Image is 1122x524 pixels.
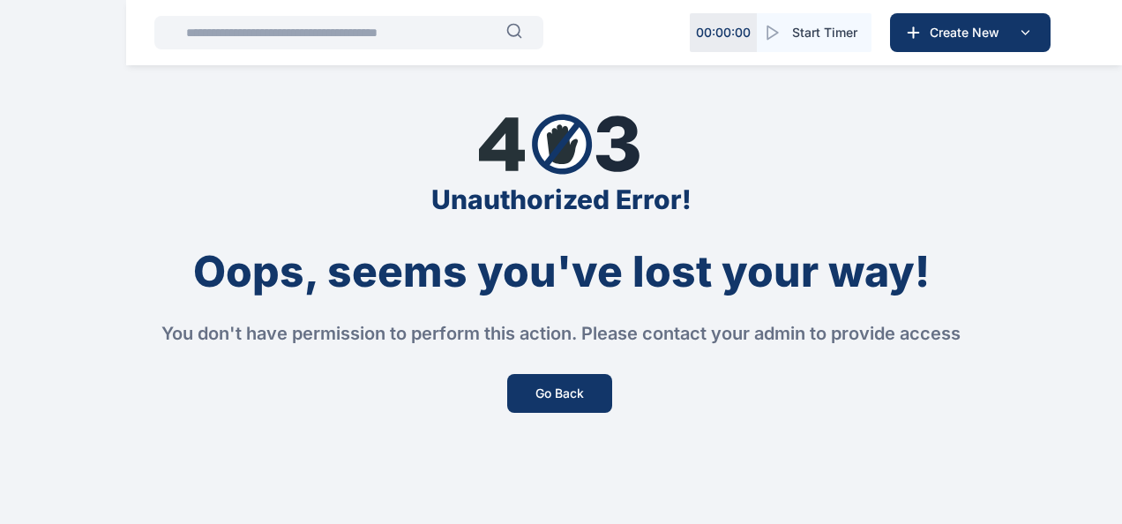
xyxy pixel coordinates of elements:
[161,321,961,346] div: You don't have permission to perform this action. Please contact your admin to provide access
[431,183,692,215] div: Unauthorized Error!
[890,13,1051,52] button: Create New
[757,13,871,52] button: Start Timer
[696,24,751,41] p: 00 : 00 : 00
[507,374,612,413] button: Go Back
[792,24,857,41] span: Start Timer
[193,251,930,293] div: Oops, seems you've lost your way!
[923,24,1014,41] span: Create New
